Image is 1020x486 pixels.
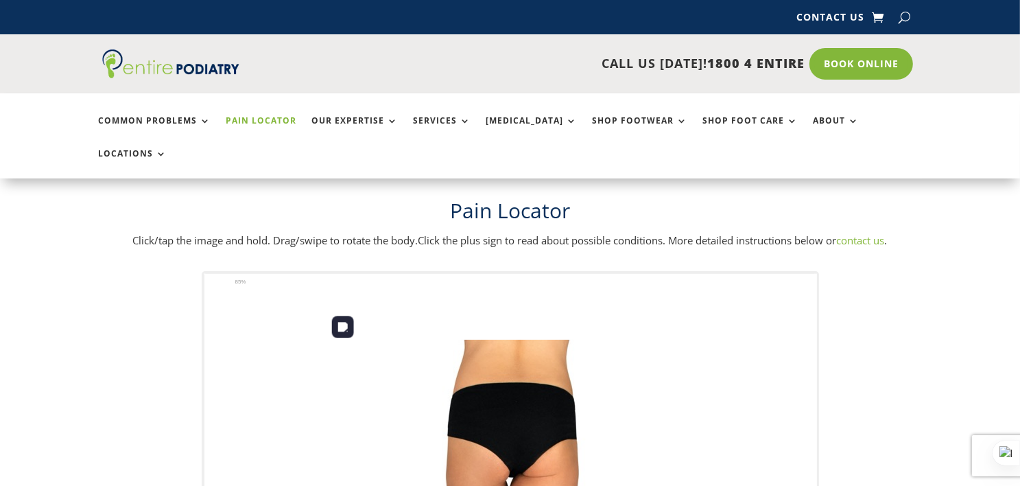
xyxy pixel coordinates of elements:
a: Pain Locator [226,116,297,146]
img: logo (1) [102,49,239,78]
span: Click/tap the image and hold. Drag/swipe to rotate the body. [133,233,418,247]
a: contact us [837,233,885,247]
a: Our Expertise [312,116,399,146]
a: Locations [99,149,167,178]
a: Book Online [809,48,913,80]
a: Shop Footwear [593,116,688,146]
span: Click the plus sign to read about possible conditions. More detailed instructions below or . [418,233,888,247]
a: [MEDICAL_DATA] [486,116,578,146]
p: CALL US [DATE]! [290,55,805,73]
a: Entire Podiatry [102,67,239,81]
a: Common Problems [99,116,211,146]
a: About [814,116,859,146]
span: 1800 4 ENTIRE [707,55,805,71]
h1: Pain Locator [102,196,918,232]
a: Contact Us [796,12,864,27]
a: Services [414,116,471,146]
a: Shop Foot Care [703,116,798,146]
span: 85% [235,277,252,288]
